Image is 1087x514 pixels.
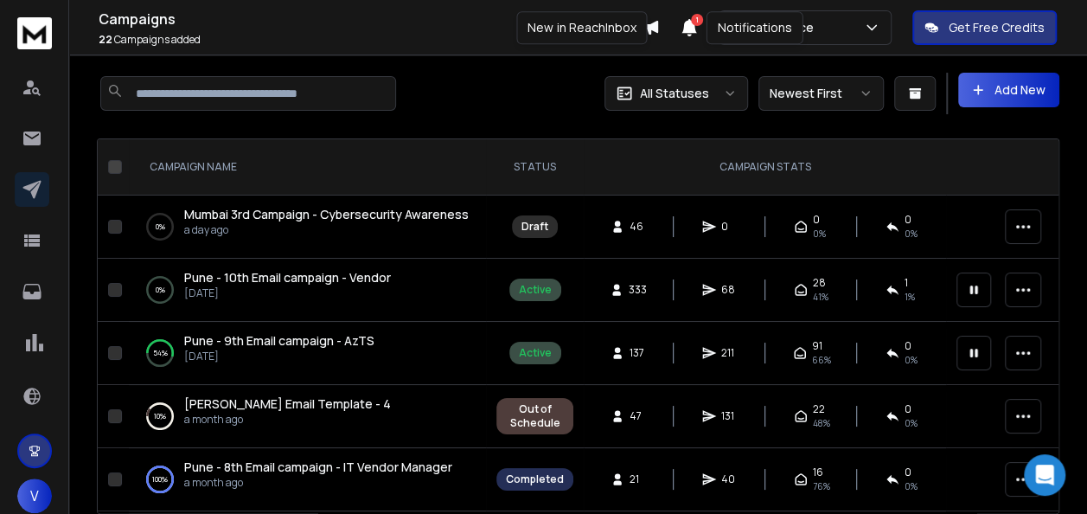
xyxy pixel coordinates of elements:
div: Out of Schedule [506,402,564,430]
a: [PERSON_NAME] Email Template - 4 [184,395,391,413]
span: 1 [691,14,703,26]
span: 0 [905,402,911,416]
th: CAMPAIGN STATS [584,139,946,196]
span: 21 [630,472,647,486]
td: 100%Pune - 8th Email campaign - IT Vendor Managera month ago [129,448,486,511]
span: 333 [629,283,647,297]
span: 48 % [813,416,830,430]
p: [DATE] [184,350,374,363]
span: 211 [721,346,739,360]
div: New in ReachInbox [516,11,647,44]
p: Campaigns added [99,33,643,47]
span: 40 [721,472,739,486]
td: 54%Pune - 9th Email campaign - AzTS[DATE] [129,322,486,385]
a: Pune - 9th Email campaign - AzTS [184,332,374,350]
th: CAMPAIGN NAME [129,139,486,196]
button: Get Free Credits [912,10,1057,45]
span: Pune - 8th Email campaign - IT Vendor Manager [184,459,452,475]
span: 16 [813,466,823,479]
span: 0 [905,213,911,227]
p: All Statuses [640,85,709,102]
span: [PERSON_NAME] Email Template - 4 [184,395,391,412]
div: Active [519,346,552,360]
div: Open Intercom Messenger [1024,454,1065,496]
span: 137 [630,346,647,360]
span: 91 [812,339,822,353]
span: 0 % [905,416,918,430]
span: 131 [721,409,739,423]
span: 0 [721,220,739,234]
button: V [17,479,52,513]
th: STATUS [486,139,584,196]
td: 0%Mumbai 3rd Campaign - Cybersecurity Awarenessa day ago [129,196,486,259]
span: 0 % [905,479,918,493]
div: Notifications [707,11,803,44]
a: Pune - 10th Email campaign - Vendor [184,269,391,286]
span: 22 [99,32,112,47]
span: 41 % [813,290,828,304]
span: 0 % [905,353,918,367]
div: Completed [506,472,564,486]
span: 0 [905,339,911,353]
p: a month ago [184,413,391,427]
span: 0% [905,227,918,241]
p: [DATE] [184,286,391,300]
span: 0 [905,466,911,479]
span: 66 % [812,353,831,367]
p: a day ago [184,223,469,237]
span: Pune - 10th Email campaign - Vendor [184,269,391,286]
span: 1 % [905,290,915,304]
p: 54 % [153,344,168,362]
span: 47 [630,409,647,423]
div: Active [519,283,552,297]
button: Newest First [758,76,884,111]
p: 10 % [154,408,166,425]
span: Mumbai 3rd Campaign - Cybersecurity Awareness [184,206,469,222]
p: Get Free Credits [949,19,1045,36]
p: 0 % [156,218,165,235]
span: 76 % [813,479,830,493]
a: Pune - 8th Email campaign - IT Vendor Manager [184,459,452,476]
h1: Campaigns [99,9,643,29]
p: a month ago [184,476,452,490]
span: 28 [813,276,826,290]
p: 0 % [156,281,165,299]
span: 0 [813,213,820,227]
span: 46 [630,220,647,234]
span: 68 [721,283,739,297]
span: 22 [813,402,825,416]
img: logo [17,17,52,49]
a: Mumbai 3rd Campaign - Cybersecurity Awareness [184,206,469,223]
span: 1 [905,276,908,290]
span: 0% [813,227,826,241]
td: 0%Pune - 10th Email campaign - Vendor[DATE] [129,259,486,322]
p: 100 % [152,471,168,488]
button: Add New [958,73,1059,107]
td: 10%[PERSON_NAME] Email Template - 4a month ago [129,385,486,448]
div: Draft [521,220,548,234]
